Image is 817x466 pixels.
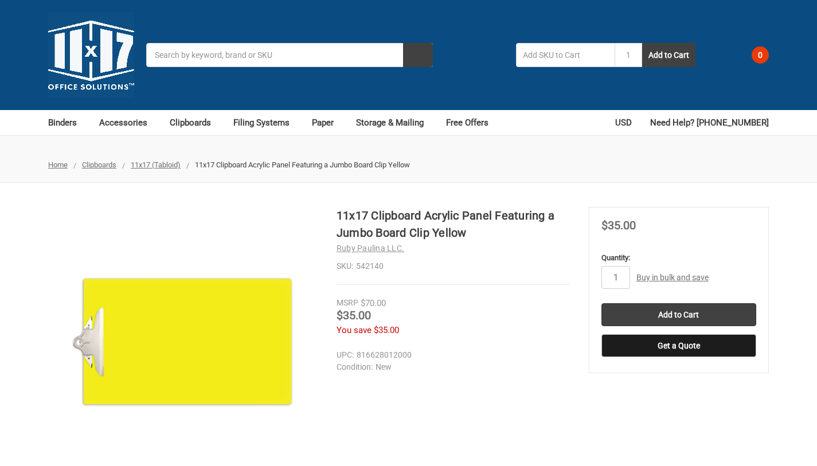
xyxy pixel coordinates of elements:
input: Search by keyword, brand or SKU [146,43,433,67]
h1: 11x17 Clipboard Acrylic Panel Featuring a Jumbo Board Clip Yellow [337,207,570,241]
a: Paper [312,110,344,135]
a: USD [615,110,638,135]
dd: 816628012000 [337,349,565,361]
input: Add SKU to Cart [516,43,615,67]
dt: UPC: [337,349,354,361]
a: 0 [731,40,769,70]
a: Binders [48,110,87,135]
span: $35.00 [601,218,636,232]
span: $70.00 [361,298,386,308]
label: Quantity: [601,252,756,264]
a: Ruby Paulina LLC. [337,244,404,253]
a: 11x17 (Tabloid) [131,160,181,169]
dd: 542140 [337,260,570,272]
a: Accessories [99,110,158,135]
button: Add to Cart [642,43,695,67]
input: Add to Cart [601,303,756,326]
a: Filing Systems [233,110,300,135]
img: 11x17 Clipboard Acrylic Panel Featuring a Jumbo Board Clip Yellow [48,274,318,409]
button: Get a Quote [601,334,756,357]
a: Home [48,160,68,169]
a: Buy in bulk and save [636,273,709,282]
span: $35.00 [374,325,399,335]
img: 11x17.com [48,12,134,98]
a: Free Offers [446,110,488,135]
dd: New [337,361,565,373]
span: 11x17 Clipboard Acrylic Panel Featuring a Jumbo Board Clip Yellow [195,160,410,169]
a: Need Help? [PHONE_NUMBER] [650,110,769,135]
a: Clipboards [170,110,221,135]
span: You save [337,325,372,335]
span: $35.00 [337,308,371,322]
div: MSRP [337,297,358,309]
a: Storage & Mailing [356,110,434,135]
span: 0 [752,46,769,64]
dt: Condition: [337,361,373,373]
a: Clipboards [82,160,116,169]
dt: SKU: [337,260,353,272]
